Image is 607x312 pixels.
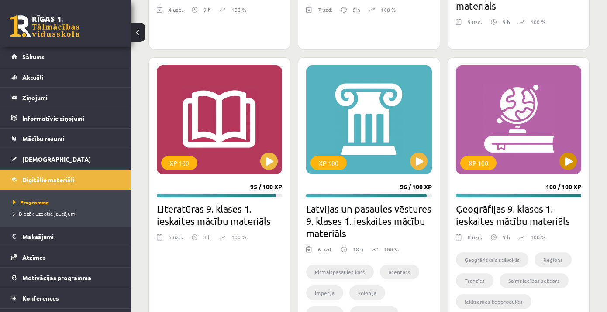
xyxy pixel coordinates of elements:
li: Ģeogrāfiskais stāvoklis [456,252,528,267]
a: Ziņojumi [11,88,120,108]
a: Sākums [11,47,120,67]
li: impērija [306,285,343,300]
a: Konferences [11,288,120,308]
h2: Latvijas un pasaules vēstures 9. klases 1. ieskaites mācību materiāls [306,203,431,239]
a: [DEMOGRAPHIC_DATA] [11,149,120,169]
span: Atzīmes [22,253,46,261]
li: Pirmaispasaules karš [306,265,374,279]
a: Rīgas 1. Tālmācības vidusskola [10,15,79,37]
div: XP 100 [161,156,197,170]
p: 100 % [531,18,545,26]
span: Sākums [22,53,45,61]
p: 9 h [353,6,360,14]
p: 100 % [531,233,545,241]
a: Biežāk uzdotie jautājumi [13,210,122,217]
a: Informatīvie ziņojumi [11,108,120,128]
a: Maksājumi [11,227,120,247]
a: Mācību resursi [11,129,120,149]
span: Biežāk uzdotie jautājumi [13,210,76,217]
div: 4 uzd. [169,6,183,19]
li: kolonija [349,285,385,300]
div: 8 uzd. [468,233,482,246]
p: 8 h [203,233,211,241]
span: [DEMOGRAPHIC_DATA] [22,155,91,163]
span: Aktuāli [22,73,43,81]
div: XP 100 [310,156,347,170]
p: 18 h [353,245,363,253]
p: 9 h [203,6,211,14]
a: Motivācijas programma [11,268,120,288]
li: Iekšzemes kopprodukts [456,294,531,309]
p: 9 h [503,18,510,26]
legend: Maksājumi [22,227,120,247]
span: Programma [13,199,49,206]
a: Atzīmes [11,247,120,267]
a: Digitālie materiāli [11,170,120,190]
div: 9 uzd. [468,18,482,31]
div: 5 uzd. [169,233,183,246]
p: 100 % [231,6,246,14]
span: Mācību resursi [22,135,65,142]
div: 7 uzd. [318,6,332,19]
span: Konferences [22,294,59,302]
p: 100 % [384,245,399,253]
h2: Ģeogrāfijas 9. klases 1. ieskaites mācību materiāls [456,203,581,227]
h2: Literatūras 9. klases 1. ieskaites mācību materiāls [157,203,282,227]
li: Tranzīts [456,273,493,288]
legend: Informatīvie ziņojumi [22,108,120,128]
a: Aktuāli [11,67,120,87]
p: 9 h [503,233,510,241]
span: Digitālie materiāli [22,176,74,183]
a: Programma [13,198,122,206]
p: 100 % [381,6,396,14]
span: Motivācijas programma [22,274,91,281]
p: 100 % [231,233,246,241]
li: atentāts [380,265,419,279]
div: XP 100 [460,156,497,170]
li: Reģions [535,252,572,267]
legend: Ziņojumi [22,88,120,108]
li: Saimniecības sektors [500,273,569,288]
div: 6 uzd. [318,245,332,258]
